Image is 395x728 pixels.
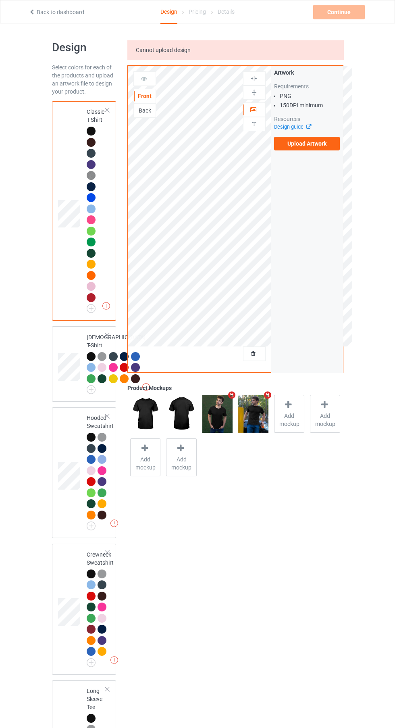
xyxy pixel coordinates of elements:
[274,124,311,130] a: Design guide
[202,395,233,433] img: regular.jpg
[166,395,196,433] img: regular.jpg
[250,89,258,96] img: svg%3E%0A
[29,9,84,15] a: Back to dashboard
[160,0,177,24] div: Design
[274,69,340,77] div: Artwork
[87,385,96,394] img: svg+xml;base64,PD94bWwgdmVyc2lvbj0iMS4wIiBlbmNvZGluZz0iVVRGLTgiPz4KPHN2ZyB3aWR0aD0iMjJweCIgaGVpZ2...
[280,101,340,109] li: 150 DPI minimum
[102,302,110,310] img: exclamation icon
[274,137,340,150] label: Upload Artwork
[274,395,304,433] div: Add mockup
[238,395,268,433] img: regular.jpg
[52,101,116,321] div: Classic T-Shirt
[87,551,114,664] div: Crewneck Sweatshirt
[87,108,106,310] div: Classic T-Shirt
[227,391,237,399] i: Remove mockup
[87,414,114,528] div: Hooded Sweatshirt
[166,455,196,471] span: Add mockup
[87,521,96,530] img: svg+xml;base64,PD94bWwgdmVyc2lvbj0iMS4wIiBlbmNvZGluZz0iVVRGLTgiPz4KPHN2ZyB3aWR0aD0iMjJweCIgaGVpZ2...
[87,171,96,180] img: heather_texture.png
[189,0,206,23] div: Pricing
[87,333,146,392] div: [DEMOGRAPHIC_DATA] T-Shirt
[52,407,116,538] div: Hooded Sweatshirt
[250,120,258,128] img: svg%3E%0A
[130,395,160,433] img: regular.jpg
[52,63,116,96] div: Select colors for each of the products and upload an artwork file to design your product.
[310,412,340,428] span: Add mockup
[110,519,118,527] img: exclamation icon
[52,326,116,402] div: [DEMOGRAPHIC_DATA] T-Shirt
[136,47,191,53] span: Cannot upload design
[250,75,258,82] img: svg%3E%0A
[52,40,116,55] h1: Design
[110,656,118,664] img: exclamation icon
[274,412,304,428] span: Add mockup
[218,0,235,23] div: Details
[87,304,96,313] img: svg+xml;base64,PD94bWwgdmVyc2lvbj0iMS4wIiBlbmNvZGluZz0iVVRGLTgiPz4KPHN2ZyB3aWR0aD0iMjJweCIgaGVpZ2...
[263,391,273,399] i: Remove mockup
[310,395,340,433] div: Add mockup
[131,455,160,471] span: Add mockup
[274,115,340,123] div: Resources
[52,544,116,674] div: Crewneck Sweatshirt
[134,106,156,115] div: Back
[280,92,340,100] li: PNG
[87,658,96,667] img: svg+xml;base64,PD94bWwgdmVyc2lvbj0iMS4wIiBlbmNvZGluZz0iVVRGLTgiPz4KPHN2ZyB3aWR0aD0iMjJweCIgaGVpZ2...
[127,384,343,392] div: Product Mockups
[130,438,160,476] div: Add mockup
[274,82,340,90] div: Requirements
[166,438,196,476] div: Add mockup
[134,92,156,100] div: Front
